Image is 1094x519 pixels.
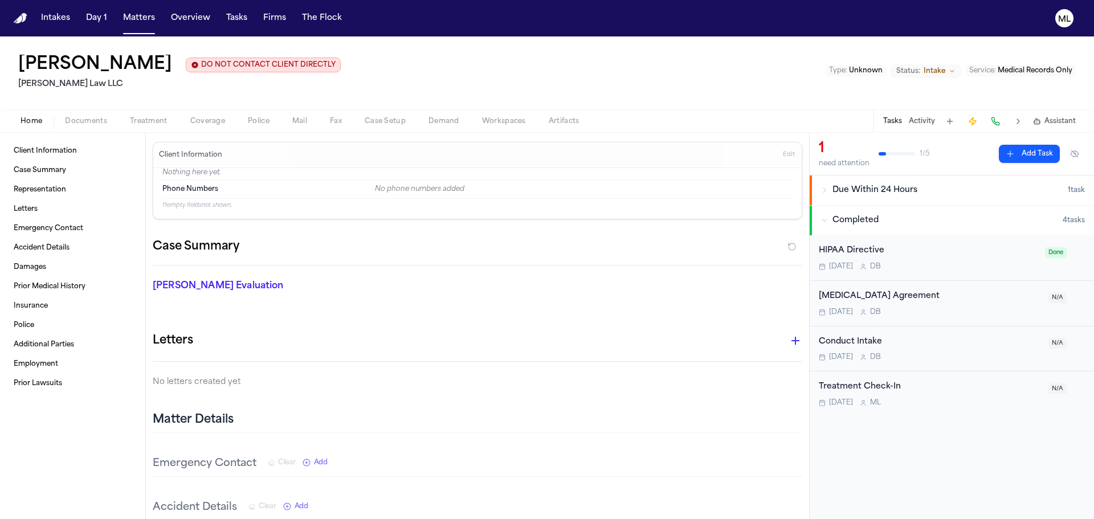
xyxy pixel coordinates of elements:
h1: [PERSON_NAME] [18,55,172,75]
span: N/A [1048,338,1067,349]
p: [PERSON_NAME] Evaluation [153,279,360,293]
span: Insurance [14,301,48,310]
a: Home [14,13,27,24]
span: Service : [969,67,996,74]
a: Accident Details [9,239,136,257]
a: Police [9,316,136,334]
p: 11 empty fields not shown. [162,201,793,210]
button: Add Task [942,113,958,129]
button: Add New [283,502,308,511]
div: Open task: HIPAA Directive [810,235,1094,281]
span: Documents [65,117,107,126]
span: Damages [14,263,46,272]
span: Fax [330,117,342,126]
button: Completed4tasks [810,206,1094,235]
span: Representation [14,185,66,194]
button: Hide completed tasks (⌘⇧H) [1064,145,1085,163]
span: Artifacts [549,117,579,126]
button: Tasks [222,8,252,28]
a: Client Information [9,142,136,160]
span: Completed [832,215,879,226]
img: Finch Logo [14,13,27,24]
a: Prior Medical History [9,277,136,296]
button: Add New [303,458,328,467]
div: Open task: Conduct Intake [810,326,1094,372]
button: Add Task [999,145,1060,163]
span: Police [14,321,34,330]
span: Assistant [1044,117,1076,126]
h2: [PERSON_NAME] Law LLC [18,77,341,91]
button: Edit Service: Medical Records Only [966,65,1076,76]
span: 4 task s [1063,216,1085,225]
span: [DATE] [829,262,853,271]
span: Home [21,117,42,126]
span: D B [870,308,881,317]
button: Intakes [36,8,75,28]
button: Clear Accident Details [248,502,276,511]
span: Status: [896,67,920,76]
div: Conduct Intake [819,336,1042,349]
span: 1 task [1068,186,1085,195]
a: Letters [9,200,136,218]
button: Firms [259,8,291,28]
button: The Flock [297,8,346,28]
span: Prior Medical History [14,282,85,291]
span: Prior Lawsuits [14,379,62,388]
a: Prior Lawsuits [9,374,136,393]
div: Treatment Check-In [819,381,1042,394]
div: [MEDICAL_DATA] Agreement [819,290,1042,303]
button: Make a Call [987,113,1003,129]
a: Overview [166,8,215,28]
span: Client Information [14,146,77,156]
div: need attention [819,159,870,168]
span: 1 / 5 [920,149,930,158]
span: [DATE] [829,353,853,362]
span: Due Within 24 Hours [832,185,917,196]
span: Treatment [130,117,168,126]
span: Emergency Contact [14,224,83,233]
span: Clear [259,502,276,511]
span: N/A [1048,292,1067,303]
p: No letters created yet [153,375,802,389]
div: 1 [819,140,870,158]
div: Open task: Retainer Agreement [810,281,1094,326]
span: Mail [292,117,307,126]
span: Intake [924,67,945,76]
a: Additional Parties [9,336,136,354]
span: Workspaces [482,117,526,126]
span: Add [295,502,308,511]
button: Edit [779,146,798,164]
button: Clear Emergency Contact [268,458,296,467]
span: D B [870,353,881,362]
h3: Accident Details [153,500,237,516]
span: Type : [829,67,847,74]
h1: Letters [153,332,193,350]
span: Medical Records Only [998,67,1072,74]
a: Representation [9,181,136,199]
span: [DATE] [829,398,853,407]
a: Employment [9,355,136,373]
h2: Case Summary [153,238,239,256]
span: Demand [428,117,459,126]
span: DO NOT CONTACT CLIENT DIRECTLY [201,60,336,70]
h3: Client Information [157,150,224,160]
p: Nothing here yet. [162,168,793,179]
span: N/A [1048,383,1067,394]
button: Matters [119,8,160,28]
button: Edit matter name [18,55,172,75]
text: ML [1058,15,1071,23]
span: Letters [14,205,38,214]
button: Edit client contact restriction [186,58,341,72]
button: Day 1 [81,8,112,28]
span: [DATE] [829,308,853,317]
button: Assistant [1033,117,1076,126]
span: Add [314,458,328,467]
span: M L [870,398,881,407]
span: Additional Parties [14,340,74,349]
div: No phone numbers added [375,185,793,194]
button: Create Immediate Task [965,113,981,129]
